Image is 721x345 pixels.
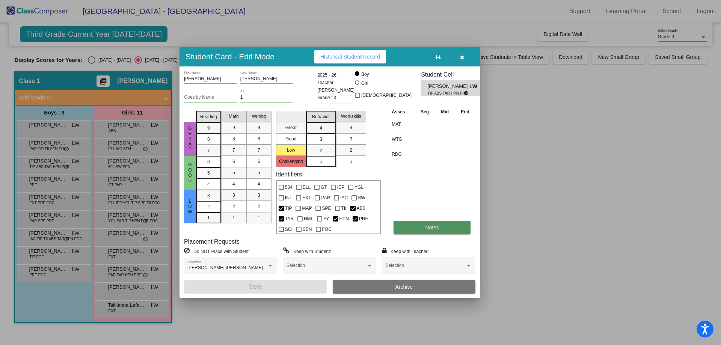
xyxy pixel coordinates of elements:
[302,204,312,213] span: MAP
[207,147,210,154] span: 7
[232,192,235,199] span: 3
[229,113,239,120] span: Math
[317,79,354,94] span: Teacher: [PERSON_NAME]
[455,108,475,116] th: End
[321,183,327,192] span: GT
[320,125,322,131] span: 4
[187,162,193,183] span: Good
[207,170,210,176] span: 5
[285,204,292,213] span: TIP
[285,225,293,234] span: SCI
[394,221,471,234] button: Notes
[395,284,413,290] span: Archive
[232,203,235,210] span: 2
[258,181,260,187] span: 4
[285,183,293,192] span: 504
[340,193,348,202] span: IAC
[207,125,210,131] span: 9
[350,124,352,131] span: 4
[320,147,322,154] span: 2
[317,94,336,101] span: Grade : 3
[317,71,336,79] span: 2025 - 26
[240,95,293,100] input: Enter ID
[184,280,327,294] button: Save
[382,247,429,255] label: = Keep with Teacher:
[258,169,260,176] span: 5
[350,158,352,165] span: 1
[187,126,193,152] span: Great
[285,193,292,202] span: INT
[303,183,311,192] span: ELL
[390,108,414,116] th: Asses
[283,247,331,255] label: = Keep with Student:
[428,90,464,96] span: TIP ABS TAR HPN PRE
[361,71,369,78] div: Boy
[392,119,412,130] input: assessment
[359,214,368,223] span: PRE
[321,193,330,202] span: PAR
[200,113,217,120] span: Reading
[350,147,352,154] span: 2
[354,183,364,192] span: YGL
[184,247,250,255] label: = Do NOT Place with Student:
[421,71,486,78] h3: Student Cell
[361,80,368,87] div: Girl
[314,50,386,63] button: Historical Student Record
[276,171,302,178] label: Identifiers
[425,224,439,231] span: Notes
[232,181,235,187] span: 4
[341,204,347,213] span: TII
[232,169,235,176] span: 5
[232,136,235,142] span: 8
[232,147,235,154] span: 7
[252,113,266,120] span: Writing
[392,149,412,160] input: assessment
[207,192,210,199] span: 3
[323,214,329,223] span: FY
[232,124,235,131] span: 9
[258,192,260,199] span: 3
[414,108,435,116] th: Beg
[258,124,260,131] span: 9
[184,95,237,100] input: goes by name
[258,147,260,154] span: 7
[258,158,260,165] span: 6
[435,108,455,116] th: Mid
[207,214,210,221] span: 1
[207,181,210,188] span: 4
[322,204,331,213] span: SPE
[357,204,366,213] span: ABS
[258,214,260,221] span: 1
[320,158,322,165] span: 1
[320,136,322,143] span: 3
[350,136,352,142] span: 3
[232,158,235,165] span: 6
[302,193,311,202] span: EXT
[249,283,262,290] span: Save
[322,225,332,234] span: FOC
[186,52,275,61] h3: Student Card - Edit Mode
[428,83,469,90] span: [PERSON_NAME]
[258,136,260,142] span: 8
[207,158,210,165] span: 6
[358,193,365,202] span: SW
[303,225,312,234] span: SEN
[207,203,210,210] span: 2
[285,214,294,223] span: TAR
[258,203,260,210] span: 2
[361,91,412,100] span: [DEMOGRAPHIC_DATA]
[207,136,210,143] span: 8
[339,214,349,223] span: HPN
[304,214,313,223] span: HML
[232,214,235,221] span: 1
[184,238,240,245] label: Placement Requests
[187,265,263,270] span: [PERSON_NAME] [PERSON_NAME]
[337,183,344,192] span: IEP
[333,280,475,294] button: Archive
[320,54,380,60] span: Historical Student Record
[187,199,193,214] span: Low
[392,134,412,145] input: assessment
[312,113,330,120] span: Behavior
[469,83,480,90] span: LW
[341,113,361,120] span: Workskills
